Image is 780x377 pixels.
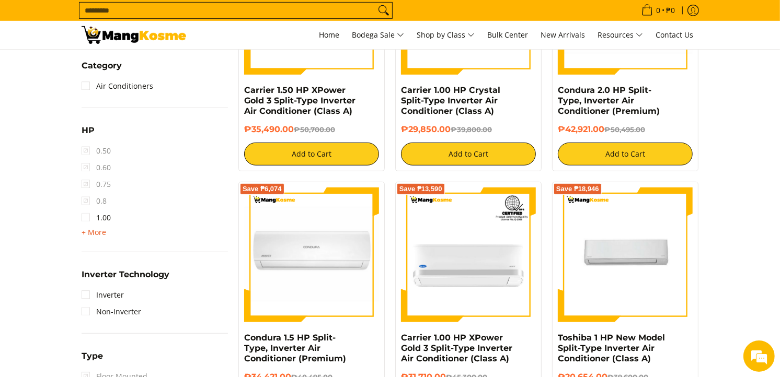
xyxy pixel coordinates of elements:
[541,30,585,40] span: New Arrivals
[82,352,103,368] summary: Open
[319,30,339,40] span: Home
[82,62,122,70] span: Category
[82,159,111,176] span: 0.60
[82,143,111,159] span: 0.50
[171,5,197,30] div: Minimize live chat window
[82,78,153,95] a: Air Conditioners
[294,125,335,134] del: ₱50,700.00
[61,119,144,224] span: We're online!
[5,260,199,296] textarea: Type your message and hit 'Enter'
[487,30,528,40] span: Bulk Center
[656,30,693,40] span: Contact Us
[347,21,409,49] a: Bodega Sale
[82,270,169,287] summary: Open
[82,303,141,320] a: Non-Inverter
[558,187,693,322] img: Toshiba 1 HP New Model Split-Type Inverter Air Conditioner (Class A)
[558,85,660,116] a: Condura 2.0 HP Split-Type, Inverter Air Conditioner (Premium)
[82,228,106,237] span: + More
[558,143,693,166] button: Add to Cart
[482,21,533,49] a: Bulk Center
[375,3,392,18] button: Search
[451,125,492,134] del: ₱39,800.00
[314,21,345,49] a: Home
[82,209,111,226] a: 1.00
[243,186,282,192] span: Save ₱6,074
[82,176,111,193] span: 0.75
[197,21,698,49] nav: Main Menu
[244,187,379,322] img: condura-split-type-inverter-air-conditioner-class-b-full-view-mang-kosme
[82,226,106,239] summary: Open
[82,126,95,143] summary: Open
[592,21,648,49] a: Resources
[556,186,599,192] span: Save ₱18,946
[604,125,645,134] del: ₱50,495.00
[82,62,122,78] summary: Open
[82,193,107,209] span: 0.8
[411,21,480,49] a: Shop by Class
[598,29,643,42] span: Resources
[244,333,346,363] a: Condura 1.5 HP Split-Type, Inverter Air Conditioner (Premium)
[417,29,475,42] span: Shop by Class
[401,143,536,166] button: Add to Cart
[401,85,500,116] a: Carrier 1.00 HP Crystal Split-Type Inverter Air Conditioner (Class A)
[638,5,678,16] span: •
[82,126,95,135] span: HP
[82,26,186,44] img: Bodega Sale Aircon l Mang Kosme: Home Appliances Warehouse Sale Split Type
[655,7,662,14] span: 0
[54,58,176,72] div: Chat with us now
[401,124,536,135] h6: ₱29,850.00
[82,352,103,360] span: Type
[664,7,676,14] span: ₱0
[558,333,665,363] a: Toshiba 1 HP New Model Split-Type Inverter Air Conditioner (Class A)
[650,21,698,49] a: Contact Us
[244,85,355,116] a: Carrier 1.50 HP XPower Gold 3 Split-Type Inverter Air Conditioner (Class A)
[535,21,590,49] a: New Arrivals
[399,186,442,192] span: Save ₱13,590
[401,187,536,322] img: Carrier 1.00 HP XPower Gold 3 Split-Type Inverter Air Conditioner (Class A)
[352,29,404,42] span: Bodega Sale
[244,124,379,135] h6: ₱35,490.00
[401,333,512,363] a: Carrier 1.00 HP XPower Gold 3 Split-Type Inverter Air Conditioner (Class A)
[82,287,124,303] a: Inverter
[244,143,379,166] button: Add to Cart
[82,270,169,279] span: Inverter Technology
[558,124,693,135] h6: ₱42,921.00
